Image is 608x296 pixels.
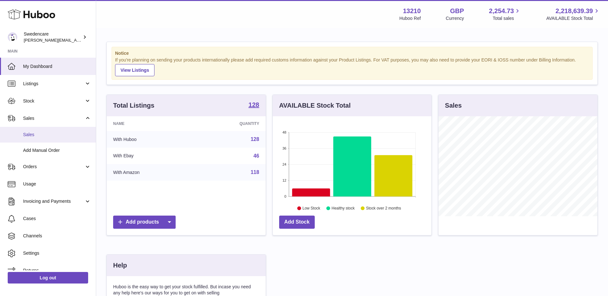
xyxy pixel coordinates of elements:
[282,130,286,134] text: 48
[331,206,355,210] text: Healthy stock
[107,116,194,131] th: Name
[279,216,315,229] a: Add Stock
[248,102,259,108] strong: 128
[23,98,84,104] span: Stock
[282,146,286,150] text: 36
[8,272,88,284] a: Log out
[107,164,194,181] td: With Amazon
[282,162,286,166] text: 24
[23,233,91,239] span: Channels
[489,7,521,21] a: 2,254.73 Total sales
[23,181,91,187] span: Usage
[399,15,421,21] div: Huboo Ref
[23,267,91,274] span: Returns
[546,7,600,21] a: 2,218,639.39 AVAILABLE Stock Total
[8,32,17,42] img: simon.shaw@swedencare.co.uk
[251,169,259,175] a: 118
[23,250,91,256] span: Settings
[403,7,421,15] strong: 13210
[115,50,589,56] strong: Notice
[24,37,163,43] span: [PERSON_NAME][EMAIL_ADDRESS][PERSON_NAME][DOMAIN_NAME]
[113,284,259,296] p: Huboo is the easy way to get your stock fulfilled. But incase you need any help here's our ways f...
[366,206,401,210] text: Stock over 2 months
[194,116,265,131] th: Quantity
[445,101,462,110] h3: Sales
[113,101,154,110] h3: Total Listings
[284,194,286,198] text: 0
[303,206,321,210] text: Low Stock
[113,216,176,229] a: Add products
[107,148,194,164] td: With Ebay
[23,147,91,153] span: Add Manual Order
[23,63,91,70] span: My Dashboard
[23,198,84,204] span: Invoicing and Payments
[23,132,91,138] span: Sales
[24,31,81,43] div: Swedencare
[282,178,286,182] text: 12
[555,7,593,15] span: 2,218,639.39
[23,81,84,87] span: Listings
[113,261,127,270] h3: Help
[279,101,351,110] h3: AVAILABLE Stock Total
[115,64,154,76] a: View Listings
[489,7,514,15] span: 2,254.73
[248,102,259,109] a: 128
[23,216,91,222] span: Cases
[251,136,259,142] a: 128
[493,15,521,21] span: Total sales
[115,57,589,76] div: If you're planning on sending your products internationally please add required customs informati...
[446,15,464,21] div: Currency
[546,15,600,21] span: AVAILABLE Stock Total
[450,7,464,15] strong: GBP
[23,164,84,170] span: Orders
[254,153,259,159] a: 46
[23,115,84,121] span: Sales
[107,131,194,148] td: With Huboo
